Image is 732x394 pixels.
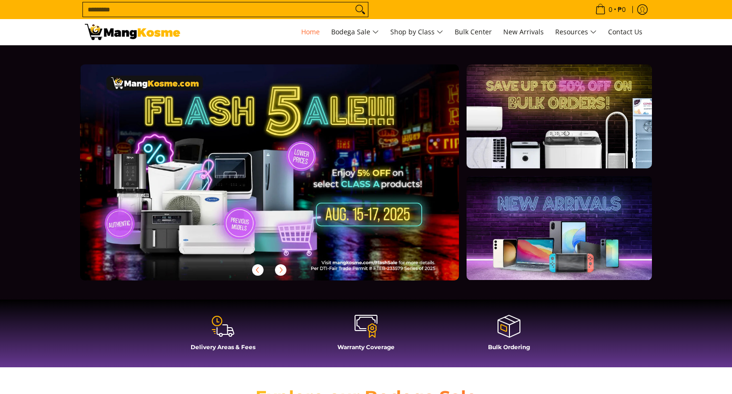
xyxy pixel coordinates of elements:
a: Home [296,19,325,45]
a: Contact Us [603,19,647,45]
span: New Arrivals [503,27,544,36]
nav: Main Menu [190,19,647,45]
a: More [80,64,489,296]
span: Shop by Class [390,26,443,38]
h4: Bulk Ordering [442,343,576,351]
span: Bodega Sale [331,26,379,38]
a: Shop by Class [386,19,448,45]
button: Search [353,2,368,17]
a: Bulk Center [450,19,497,45]
span: Bulk Center [455,27,492,36]
span: Resources [555,26,597,38]
img: Mang Kosme: Your Home Appliances Warehouse Sale Partner! [85,24,180,40]
h4: Warranty Coverage [299,343,433,351]
span: Contact Us [608,27,642,36]
a: Resources [550,19,601,45]
span: ₱0 [616,6,627,13]
a: Delivery Areas & Fees [156,314,290,358]
span: Home [301,27,320,36]
button: Previous [247,259,268,280]
span: • [592,4,629,15]
span: 0 [607,6,614,13]
a: New Arrivals [498,19,549,45]
a: Bulk Ordering [442,314,576,358]
button: Next [270,259,291,280]
a: Bodega Sale [326,19,384,45]
a: Warranty Coverage [299,314,433,358]
h4: Delivery Areas & Fees [156,343,290,351]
